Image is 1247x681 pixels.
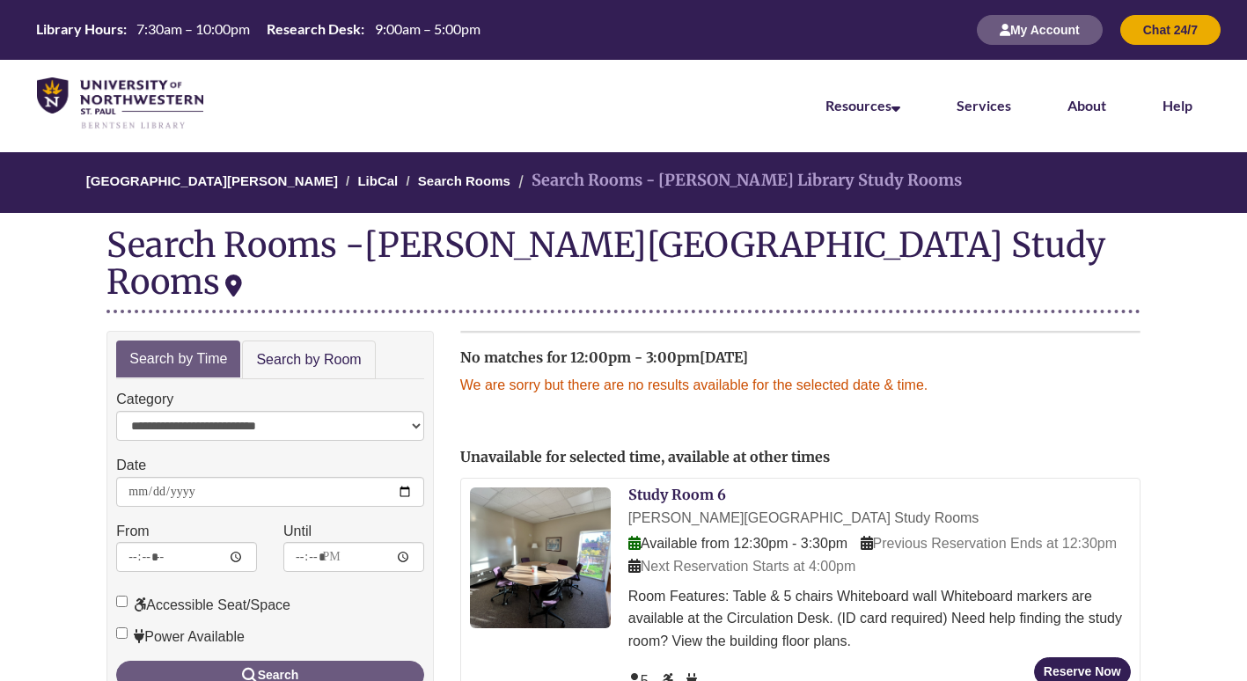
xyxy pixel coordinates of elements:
[29,19,487,40] a: Hours Today
[470,487,611,628] img: Study Room 6
[136,20,250,37] span: 7:30am – 10:00pm
[106,226,1140,312] div: Search Rooms -
[116,627,128,639] input: Power Available
[116,626,245,648] label: Power Available
[628,507,1131,530] div: [PERSON_NAME][GEOGRAPHIC_DATA] Study Rooms
[29,19,487,39] table: Hours Today
[628,559,856,574] span: Next Reservation Starts at 4:00pm
[628,486,726,503] a: Study Room 6
[116,340,240,378] a: Search by Time
[514,168,962,194] li: Search Rooms - [PERSON_NAME] Library Study Rooms
[418,173,510,188] a: Search Rooms
[1163,97,1192,113] a: Help
[106,152,1140,213] nav: Breadcrumb
[375,20,480,37] span: 9:00am – 5:00pm
[106,223,1105,303] div: [PERSON_NAME][GEOGRAPHIC_DATA] Study Rooms
[957,97,1011,113] a: Services
[357,173,398,188] a: LibCal
[116,596,128,607] input: Accessible Seat/Space
[1120,15,1221,45] button: Chat 24/7
[977,22,1103,37] a: My Account
[29,19,129,39] th: Library Hours:
[460,450,1141,465] h2: Unavailable for selected time, available at other times
[460,374,1141,397] p: We are sorry but there are no results available for the selected date & time.
[37,77,203,130] img: UNWSP Library Logo
[628,536,847,551] span: Available from 12:30pm - 3:30pm
[116,520,149,543] label: From
[116,388,173,411] label: Category
[283,520,312,543] label: Until
[861,536,1117,551] span: Previous Reservation Ends at 12:30pm
[1120,22,1221,37] a: Chat 24/7
[977,15,1103,45] button: My Account
[116,594,290,617] label: Accessible Seat/Space
[628,585,1131,653] div: Room Features: Table & 5 chairs Whiteboard wall Whiteboard markers are available at the Circulati...
[1067,97,1106,113] a: About
[242,340,375,380] a: Search by Room
[460,350,1141,366] h2: No matches for 12:00pm - 3:00pm[DATE]
[825,97,900,113] a: Resources
[260,19,367,39] th: Research Desk:
[86,173,338,188] a: [GEOGRAPHIC_DATA][PERSON_NAME]
[116,454,146,477] label: Date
